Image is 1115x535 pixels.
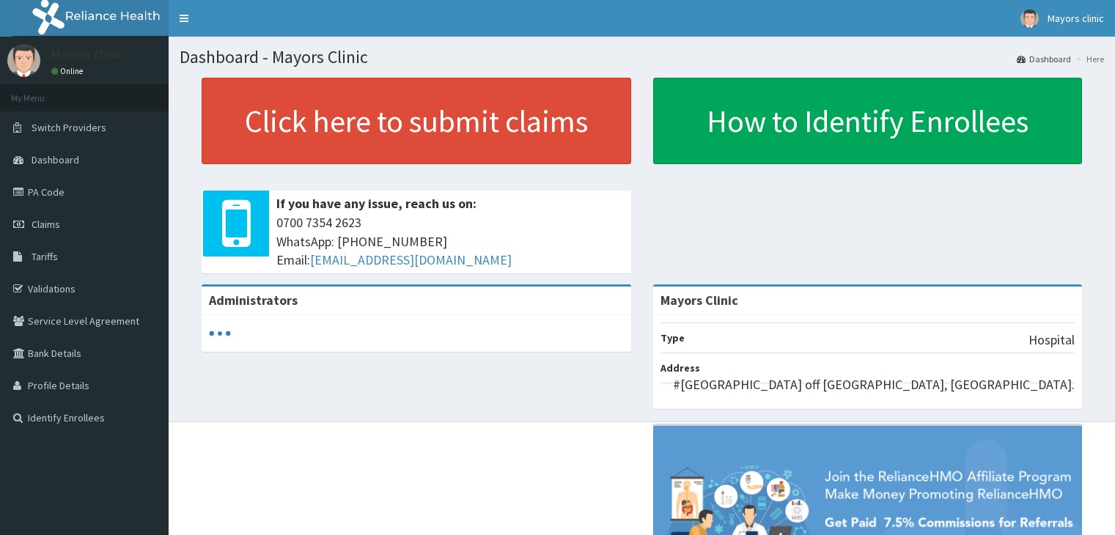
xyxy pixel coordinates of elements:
svg: audio-loading [209,322,231,344]
img: User Image [1020,10,1039,28]
p: #[GEOGRAPHIC_DATA] off [GEOGRAPHIC_DATA], [GEOGRAPHIC_DATA]. [673,375,1075,394]
strong: Mayors Clinic [660,292,738,309]
img: User Image [7,44,40,77]
span: Tariffs [32,250,58,263]
h1: Dashboard - Mayors Clinic [180,48,1104,67]
a: Dashboard [1017,53,1071,65]
li: Here [1072,53,1104,65]
b: Address [660,361,700,374]
span: Mayors clinic [1048,12,1104,25]
b: If you have any issue, reach us on: [276,195,476,212]
b: Administrators [209,292,298,309]
a: How to Identify Enrollees [653,78,1083,164]
span: Dashboard [32,153,79,166]
span: Switch Providers [32,121,106,134]
span: 0700 7354 2623 WhatsApp: [PHONE_NUMBER] Email: [276,213,624,270]
a: Click here to submit claims [202,78,631,164]
p: Mayors clinic [51,48,124,61]
a: Online [51,66,87,76]
a: [EMAIL_ADDRESS][DOMAIN_NAME] [310,251,512,268]
b: Type [660,331,685,344]
p: Hospital [1028,331,1075,350]
span: Claims [32,218,60,231]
